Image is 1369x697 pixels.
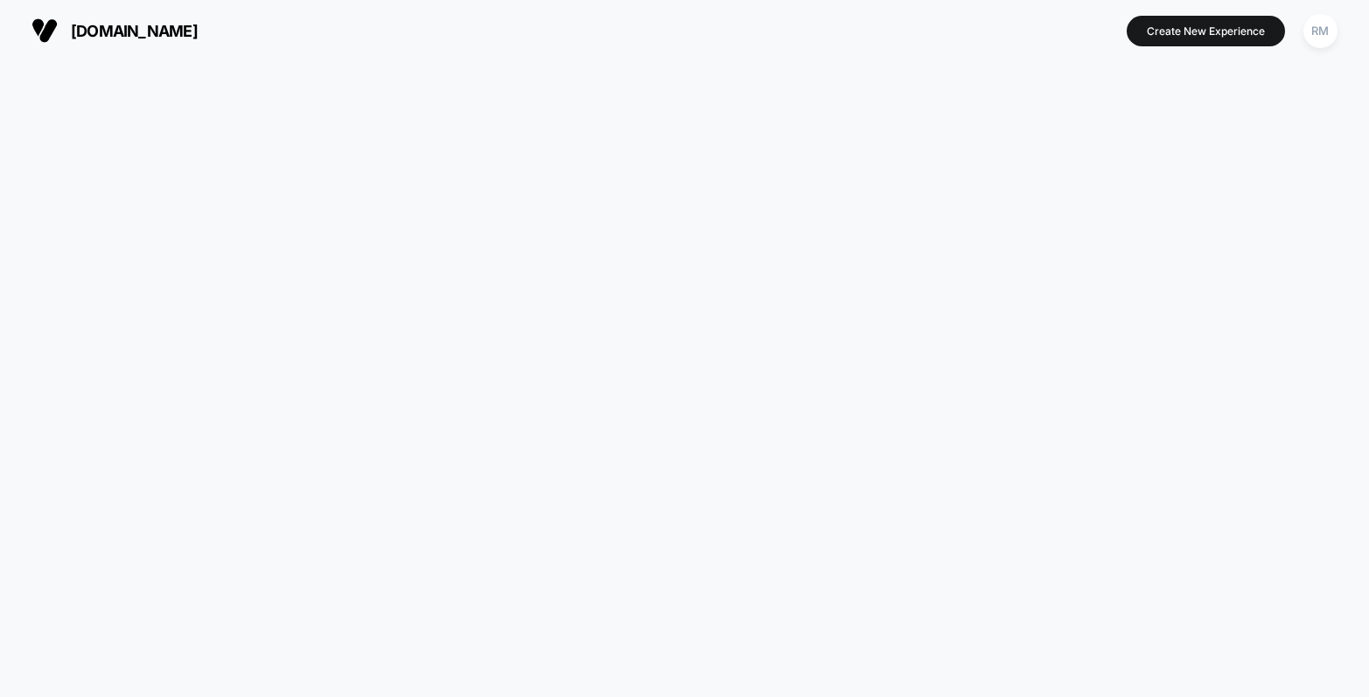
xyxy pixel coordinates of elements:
span: [DOMAIN_NAME] [71,22,198,40]
div: RM [1303,14,1338,48]
button: RM [1298,13,1343,49]
button: Create New Experience [1127,16,1285,46]
button: [DOMAIN_NAME] [26,17,203,45]
img: Visually logo [31,17,58,44]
